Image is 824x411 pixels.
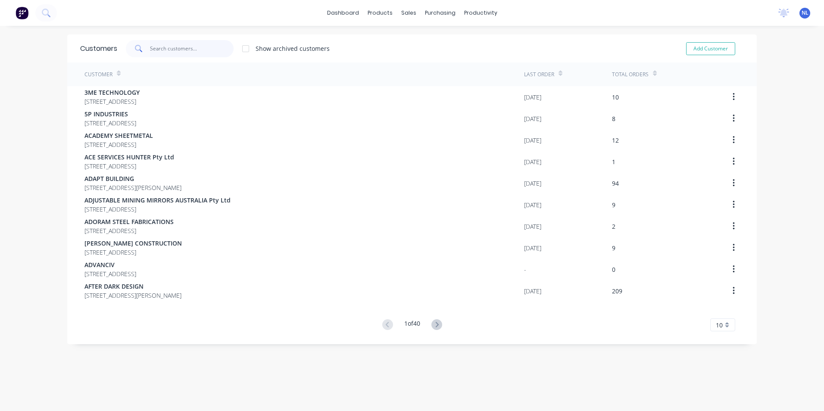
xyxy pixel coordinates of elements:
span: [STREET_ADDRESS] [84,205,231,214]
span: [STREET_ADDRESS] [84,97,140,106]
div: 1 [612,157,615,166]
img: Factory [16,6,28,19]
div: [DATE] [524,243,541,252]
button: Add Customer [686,42,735,55]
span: ACADEMY SHEETMETAL [84,131,153,140]
div: 9 [612,243,615,252]
span: NL [802,9,808,17]
div: productivity [460,6,502,19]
span: ADAPT BUILDING [84,174,181,183]
span: [STREET_ADDRESS][PERSON_NAME] [84,183,181,192]
div: Show archived customers [256,44,330,53]
span: AFTER DARK DESIGN [84,282,181,291]
span: ACE SERVICES HUNTER Pty Ltd [84,153,174,162]
span: 3ME TECHNOLOGY [84,88,140,97]
span: [STREET_ADDRESS] [84,118,136,128]
div: 12 [612,136,619,145]
div: 0 [612,265,615,274]
span: ADJUSTABLE MINING MIRRORS AUSTRALIA Pty Ltd [84,196,231,205]
div: 2 [612,222,615,231]
div: 9 [612,200,615,209]
div: 209 [612,286,622,296]
div: Last Order [524,71,554,78]
div: sales [397,6,421,19]
div: purchasing [421,6,460,19]
span: [STREET_ADDRESS] [84,269,136,278]
div: 94 [612,179,619,188]
span: [STREET_ADDRESS] [84,226,174,235]
span: [STREET_ADDRESS] [84,140,153,149]
div: [DATE] [524,136,541,145]
span: ADVANCIV [84,260,136,269]
span: [STREET_ADDRESS][PERSON_NAME] [84,291,181,300]
div: [DATE] [524,200,541,209]
div: Customers [80,44,117,54]
div: [DATE] [524,157,541,166]
div: [DATE] [524,93,541,102]
span: [STREET_ADDRESS] [84,162,174,171]
div: Customer [84,71,112,78]
div: 10 [612,93,619,102]
span: 5P INDUSTRIES [84,109,136,118]
div: Total Orders [612,71,649,78]
span: [PERSON_NAME] CONSTRUCTION [84,239,182,248]
span: ADORAM STEEL FABRICATIONS [84,217,174,226]
div: products [363,6,397,19]
div: - [524,265,526,274]
div: [DATE] [524,179,541,188]
div: 8 [612,114,615,123]
span: [STREET_ADDRESS] [84,248,182,257]
div: [DATE] [524,222,541,231]
div: 1 of 40 [404,319,420,331]
a: dashboard [323,6,363,19]
div: [DATE] [524,286,541,296]
input: Search customers... [150,40,234,57]
div: [DATE] [524,114,541,123]
span: 10 [716,321,723,330]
